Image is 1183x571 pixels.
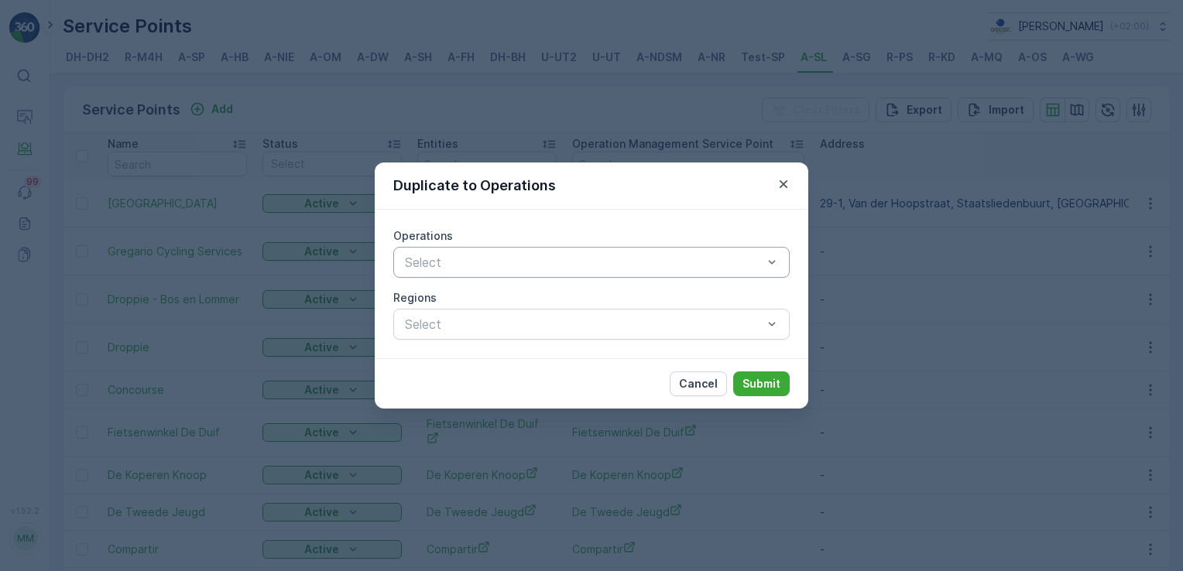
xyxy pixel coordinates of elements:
label: Regions [393,291,437,304]
button: Cancel [670,371,727,396]
button: Submit [733,371,790,396]
p: Submit [742,376,780,391]
p: Duplicate to Operations [393,175,556,197]
p: Select [405,315,763,333]
p: Cancel [679,376,718,391]
p: Select [405,253,763,272]
label: Operations [393,229,453,242]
